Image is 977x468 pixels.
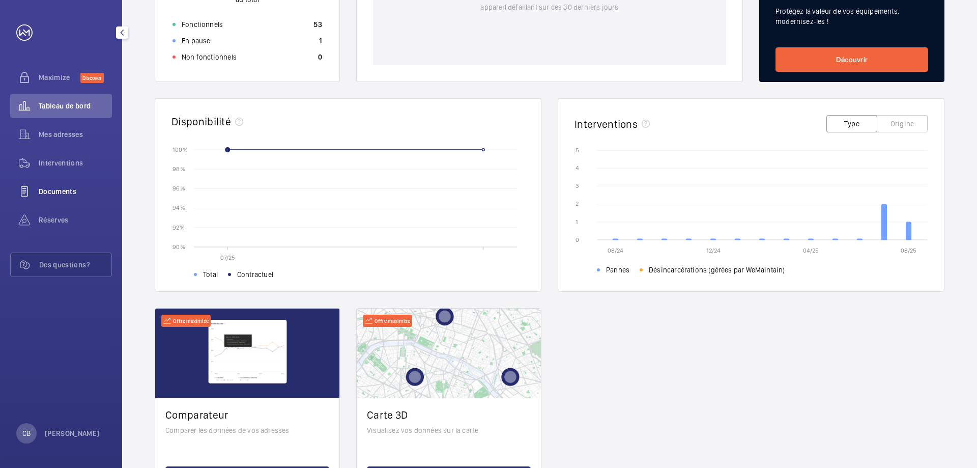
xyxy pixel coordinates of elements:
[775,47,928,72] a: Découvrir
[173,243,185,250] text: 90 %
[237,269,273,280] span: Contractuel
[165,425,329,435] p: Comparer les données de vos adresses
[313,19,322,30] p: 53
[182,52,237,62] p: Non fonctionnels
[576,182,579,189] text: 3
[318,52,322,62] p: 0
[649,265,785,275] span: Désincarcérations (gérées par WeMaintain)
[39,129,112,140] span: Mes adresses
[173,146,188,153] text: 100 %
[171,115,231,128] h2: Disponibilité
[39,72,80,82] span: Maximize
[39,260,111,270] span: Des questions?
[901,247,916,254] text: 08/25
[173,204,185,211] text: 94 %
[606,265,629,275] span: Pannes
[319,36,322,46] p: 1
[576,218,578,226] text: 1
[173,224,185,231] text: 92 %
[45,428,100,438] p: [PERSON_NAME]
[576,236,579,243] text: 0
[706,247,721,254] text: 12/24
[182,36,210,46] p: En pause
[576,147,579,154] text: 5
[877,115,928,132] button: Origine
[22,428,31,438] p: CB
[363,315,412,327] div: Offre maximize
[182,19,223,30] p: Fonctionnels
[39,158,112,168] span: Interventions
[574,118,638,130] h2: Interventions
[39,186,112,197] span: Documents
[826,115,877,132] button: Type
[161,315,211,327] div: Offre maximize
[803,247,819,254] text: 04/25
[367,425,531,435] p: Visualisez vos données sur la carte
[367,408,531,421] h2: Carte 3D
[39,101,112,111] span: Tableau de bord
[80,73,104,83] span: Discover
[203,269,218,280] span: Total
[173,166,185,173] text: 98 %
[39,215,112,225] span: Réserves
[576,164,579,172] text: 4
[220,254,235,261] text: 07/25
[608,247,623,254] text: 08/24
[775,6,928,26] p: Protégez la valeur de vos équipements, modernisez-les !
[173,185,185,192] text: 96 %
[165,408,329,421] h2: Comparateur
[576,200,579,207] text: 2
